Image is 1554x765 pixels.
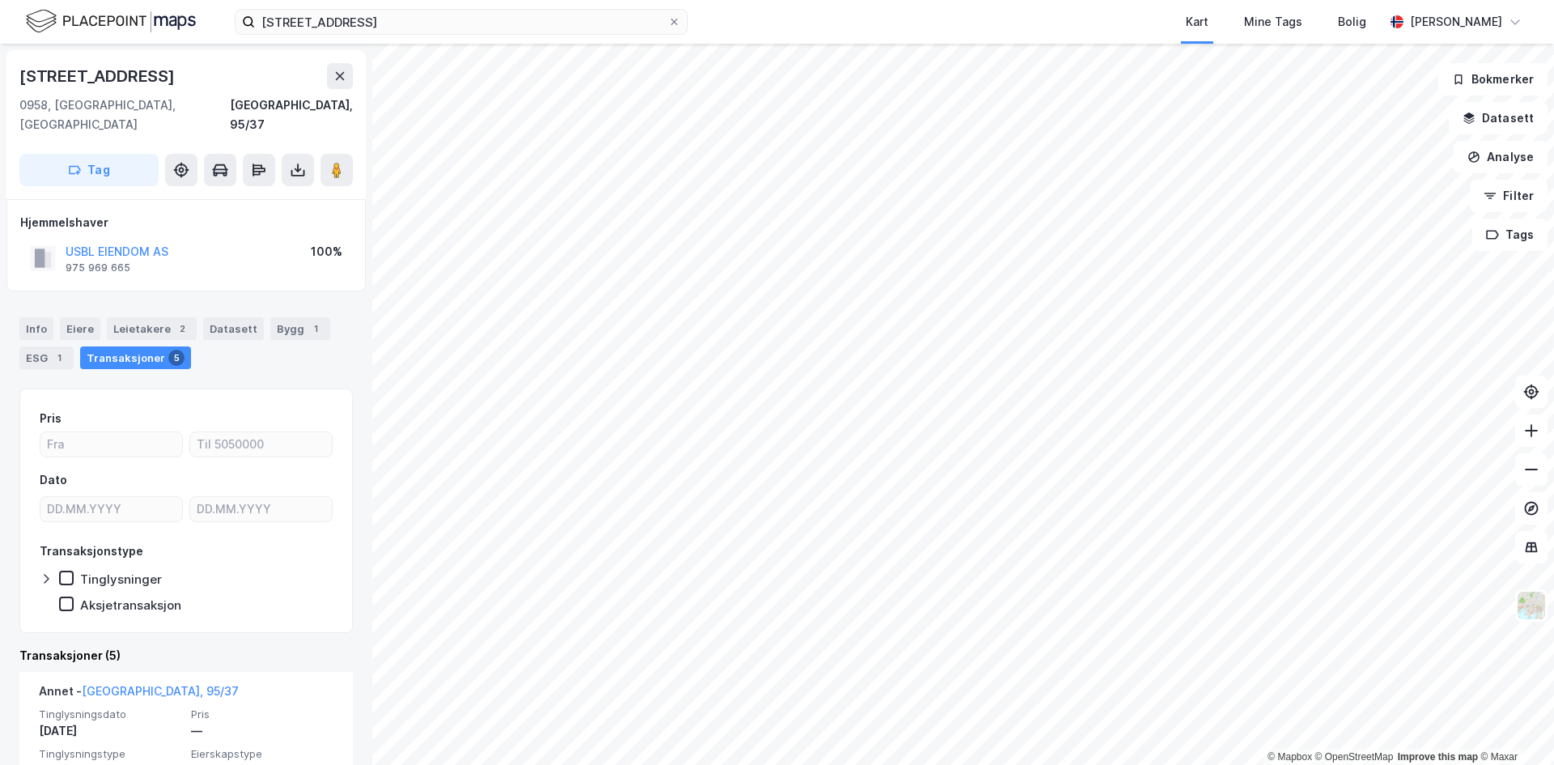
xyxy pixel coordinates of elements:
[255,10,668,34] input: Søk på adresse, matrikkel, gårdeiere, leietakere eller personer
[39,708,181,721] span: Tinglysningsdato
[26,7,196,36] img: logo.f888ab2527a4732fd821a326f86c7f29.svg
[191,747,333,761] span: Eierskapstype
[39,721,181,741] div: [DATE]
[80,346,191,369] div: Transaksjoner
[19,646,353,665] div: Transaksjoner (5)
[40,470,67,490] div: Dato
[1473,687,1554,765] iframe: Chat Widget
[19,346,74,369] div: ESG
[1398,751,1478,763] a: Improve this map
[39,747,181,761] span: Tinglysningstype
[66,261,130,274] div: 975 969 665
[230,96,353,134] div: [GEOGRAPHIC_DATA], 95/37
[20,213,352,232] div: Hjemmelshaver
[19,63,178,89] div: [STREET_ADDRESS]
[19,317,53,340] div: Info
[1470,180,1548,212] button: Filter
[60,317,100,340] div: Eiere
[19,154,159,186] button: Tag
[191,721,333,741] div: —
[191,708,333,721] span: Pris
[1338,12,1366,32] div: Bolig
[1438,63,1548,96] button: Bokmerker
[1449,102,1548,134] button: Datasett
[174,321,190,337] div: 2
[19,96,230,134] div: 0958, [GEOGRAPHIC_DATA], [GEOGRAPHIC_DATA]
[107,317,197,340] div: Leietakere
[40,497,182,521] input: DD.MM.YYYY
[39,682,239,708] div: Annet -
[311,242,342,261] div: 100%
[1516,590,1547,621] img: Z
[40,409,62,428] div: Pris
[40,432,182,457] input: Fra
[190,497,332,521] input: DD.MM.YYYY
[1454,141,1548,173] button: Analyse
[270,317,330,340] div: Bygg
[190,432,332,457] input: Til 5050000
[1186,12,1208,32] div: Kart
[1267,751,1312,763] a: Mapbox
[1472,219,1548,251] button: Tags
[51,350,67,366] div: 1
[82,684,239,698] a: [GEOGRAPHIC_DATA], 95/37
[40,542,143,561] div: Transaksjonstype
[80,572,162,587] div: Tinglysninger
[203,317,264,340] div: Datasett
[1410,12,1502,32] div: [PERSON_NAME]
[168,350,185,366] div: 5
[1473,687,1554,765] div: Kontrollprogram for chat
[1315,751,1394,763] a: OpenStreetMap
[80,597,181,613] div: Aksjetransaksjon
[308,321,324,337] div: 1
[1244,12,1302,32] div: Mine Tags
